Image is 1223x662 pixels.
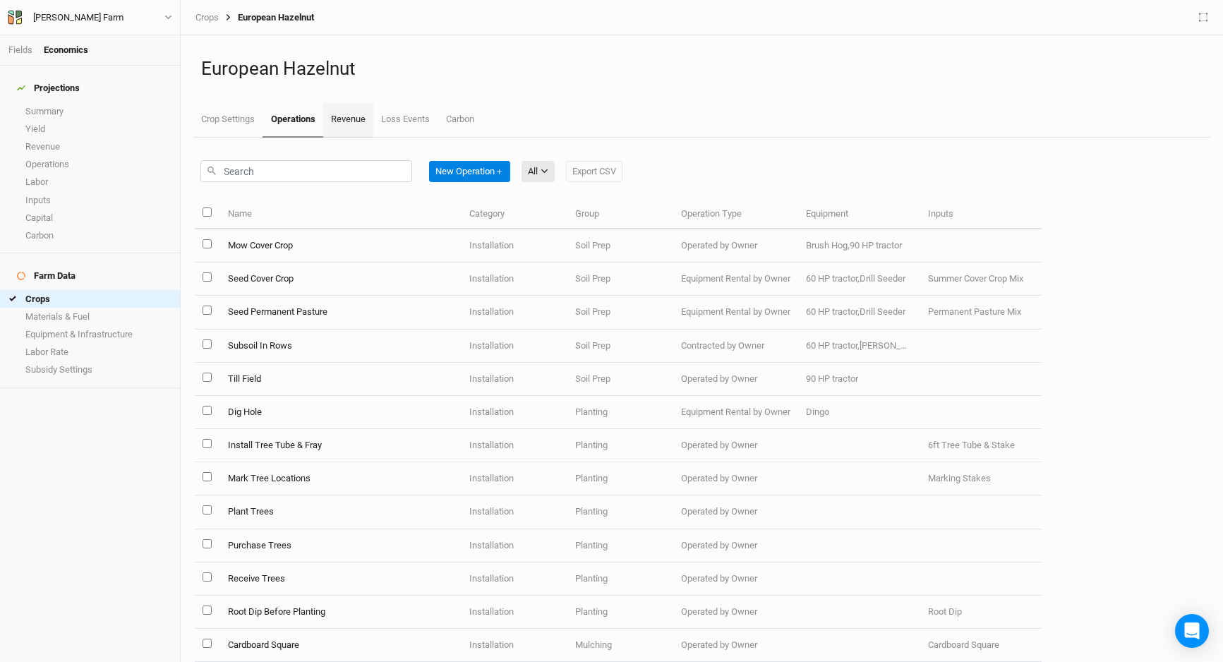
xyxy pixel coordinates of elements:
[219,596,462,629] td: Root Dip Before Planting
[200,160,412,182] input: Search
[806,407,829,417] span: Dingo
[203,339,212,349] input: select this item
[567,296,673,329] td: Soil Prep
[33,11,123,25] div: Cadwell Farm
[203,505,212,514] input: select this item
[673,495,798,529] td: Operated by Owner
[673,529,798,562] td: Operated by Owner
[673,296,798,329] td: Equipment Rental by Owner
[462,263,567,296] td: Installation
[920,199,1042,229] th: Inputs
[33,11,123,25] div: [PERSON_NAME] Farm
[528,164,538,179] div: All
[219,229,462,263] td: Mow Cover Crop
[8,44,32,55] a: Fields
[219,562,462,596] td: Receive Trees
[567,330,673,363] td: Soil Prep
[673,330,798,363] td: Contracted by Owner
[195,12,219,23] a: Crops
[203,639,212,648] input: select this item
[462,330,567,363] td: Installation
[673,229,798,263] td: Operated by Owner
[373,102,438,136] a: Loss Events
[219,529,462,562] td: Purchase Trees
[462,629,567,662] td: Installation
[567,199,673,229] th: Group
[219,296,462,329] td: Seed Permanent Pasture
[219,429,462,462] td: Install Tree Tube & Fray
[193,102,263,136] a: Crop Settings
[203,572,212,582] input: select this item
[928,306,1021,317] span: Permanent Pasture Mix
[462,596,567,629] td: Installation
[462,363,567,396] td: Installation
[673,596,798,629] td: Operated by Owner
[928,639,999,650] span: Cardboard Square
[567,363,673,396] td: Soil Prep
[203,306,212,315] input: select this item
[203,472,212,481] input: select this item
[219,263,462,296] td: Seed Cover Crop
[263,102,323,138] a: Operations
[219,495,462,529] td: Plant Trees
[806,306,905,317] span: 60 HP tractor,Drill Seeder
[219,330,462,363] td: Subsoil In Rows
[462,199,567,229] th: Category
[567,529,673,562] td: Planting
[462,495,567,529] td: Installation
[462,429,567,462] td: Installation
[928,473,991,483] span: Marking Stakes
[203,539,212,548] input: select this item
[219,199,462,229] th: Name
[522,161,555,182] button: All
[219,629,462,662] td: Cardboard Square
[567,562,673,596] td: Planting
[219,462,462,495] td: Mark Tree Locations
[462,562,567,596] td: Installation
[203,207,212,217] input: select all items
[17,83,80,94] div: Projections
[219,363,462,396] td: Till Field
[928,273,1023,284] span: Summer Cover Crop Mix
[798,199,920,229] th: Equipment
[203,406,212,415] input: select this item
[203,606,212,615] input: select this item
[567,396,673,429] td: Planting
[323,102,373,138] a: Revenue
[806,373,858,384] span: 90 HP tractor
[806,240,902,251] span: Brush Hog,90 HP tractor
[928,606,962,617] span: Root Dip
[673,429,798,462] td: Operated by Owner
[673,462,798,495] td: Operated by Owner
[203,373,212,382] input: select this item
[673,629,798,662] td: Operated by Owner
[203,239,212,248] input: select this item
[219,396,462,429] td: Dig Hole
[567,429,673,462] td: Planting
[219,12,314,23] div: European Hazelnut
[673,263,798,296] td: Equipment Rental by Owner
[462,296,567,329] td: Installation
[806,273,905,284] span: 60 HP tractor,Drill Seeder
[567,495,673,529] td: Planting
[203,272,212,282] input: select this item
[203,439,212,448] input: select this item
[566,161,622,182] button: Export CSV
[567,263,673,296] td: Soil Prep
[462,462,567,495] td: Installation
[462,396,567,429] td: Installation
[17,270,76,282] div: Farm Data
[567,596,673,629] td: Planting
[673,396,798,429] td: Equipment Rental by Owner
[806,340,955,351] span: 60 HP tractor,Yoeman's Plow
[567,229,673,263] td: Soil Prep
[429,161,510,182] button: New Operation＋
[567,629,673,662] td: Mulching
[928,440,1015,450] span: 6ft Tree Tube & Stake
[673,199,798,229] th: Operation Type
[567,462,673,495] td: Planting
[7,10,173,25] button: [PERSON_NAME] Farm
[462,229,567,263] td: Installation
[1175,614,1209,648] div: Open Intercom Messenger
[673,363,798,396] td: Operated by Owner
